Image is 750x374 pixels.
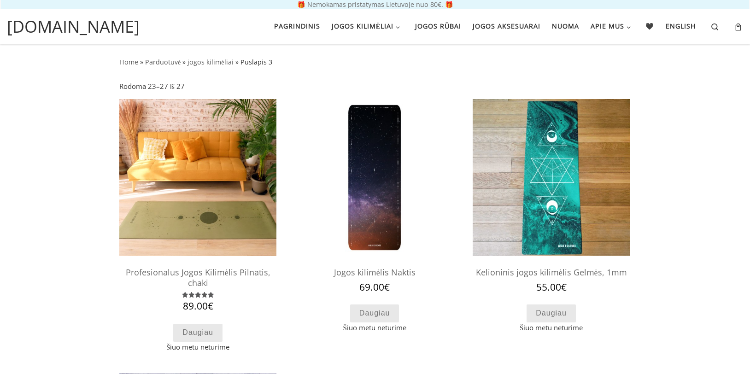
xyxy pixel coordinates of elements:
a: neslystantis jogos kilimelisgeriausias jogos kilimelisProfesionalus Jogos Kilimėlis Pilnatis, cha... [119,99,276,312]
a: Home [119,58,138,66]
span: Jogos rūbai [415,17,461,34]
span: Pagrindinis [274,17,320,34]
a: jogos kilimelis naktiskelioninis jogos kilimelisJogos kilimėlis Naktis 69.00€ [296,99,453,292]
a: Pagrindinis [271,17,323,36]
h2: Profesionalus Jogos Kilimėlis Pilnatis, chaki [119,263,276,292]
div: Įvertinimas: 5.00 iš 5 [182,292,214,298]
span: Puslapis 3 [240,58,272,66]
a: Mankštos KilimėlisMankštos KilimėlisKelioninis jogos kilimėlis Gelmės, 1mm 55.00€ [473,99,630,292]
a: Daugiau informacijos apie “Profesionalus Jogos Kilimėlis Pilnatis, chaki” [173,324,223,342]
a: Jogos kilimėliai [328,17,406,36]
span: € [384,280,390,293]
a: Parduotuvė [145,58,181,66]
span: Apie mus [591,17,624,34]
a: 🖤 [643,17,657,36]
p: 🎁 Nemokamas pristatymas Lietuvoje nuo 80€. 🎁 [9,1,741,8]
a: Daugiau informacijos apie “Kelioninis jogos kilimėlis Gelmės, 1mm” [527,304,576,322]
span: Šiuo metu neturime [119,342,276,352]
span: » [182,58,186,66]
bdi: 55.00 [536,280,567,293]
a: Jogos aksesuarai [469,17,543,36]
a: Jogos rūbai [412,17,464,36]
span: Jogos aksesuarai [473,17,540,34]
p: Rodoma 23–27 iš 27 [119,81,185,92]
a: jogos kilimėliai [187,58,233,66]
bdi: 89.00 [183,299,213,312]
span: 🖤 [645,17,654,34]
span: » [235,58,239,66]
span: Šiuo metu neturime [296,322,453,333]
span: Nuoma [552,17,579,34]
h2: Kelioninis jogos kilimėlis Gelmės, 1mm [473,263,630,282]
span: Įvertinimas: iš 5 [182,292,214,325]
a: Daugiau informacijos apie “Jogos kilimėlis Naktis” [350,304,399,322]
a: [DOMAIN_NAME] [7,14,140,39]
span: € [208,299,213,312]
bdi: 69.00 [359,280,390,293]
a: Nuoma [549,17,582,36]
a: English [663,17,699,36]
span: Jogos kilimėliai [332,17,394,34]
span: Šiuo metu neturime [473,322,630,333]
span: » [140,58,143,66]
h2: Jogos kilimėlis Naktis [296,263,453,282]
span: € [561,280,567,293]
span: English [666,17,696,34]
